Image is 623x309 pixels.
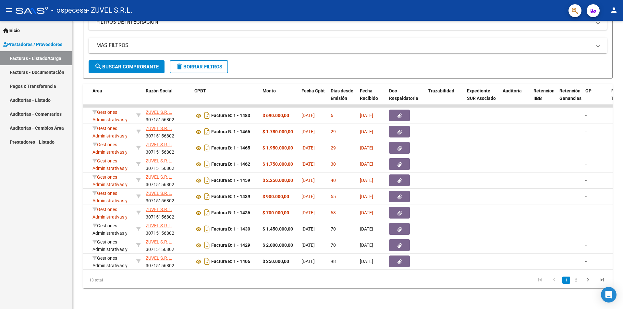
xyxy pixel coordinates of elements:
[203,143,211,153] i: Descargar documento
[89,14,607,30] mat-expansion-panel-header: FILTROS DE INTEGRACION
[585,178,587,183] span: -
[585,113,587,118] span: -
[331,210,336,215] span: 63
[263,243,293,248] strong: $ 2.000.000,00
[331,259,336,264] span: 98
[92,88,102,93] span: Area
[571,275,581,286] li: page 2
[360,129,373,134] span: [DATE]
[146,256,172,261] span: ZUVEL S.R.L.
[263,210,289,215] strong: $ 700.000,00
[585,88,592,93] span: OP
[211,113,250,118] strong: Factura B: 1 - 1483
[562,277,570,284] a: 1
[500,84,531,113] datatable-header-cell: Auditoria
[360,113,373,118] span: [DATE]
[601,287,617,303] div: Open Intercom Messenger
[211,178,250,183] strong: Factura B: 1 - 1459
[211,194,250,199] strong: Factura B: 1 - 1439
[263,88,276,93] span: Monto
[425,84,464,113] datatable-header-cell: Trazabilidad
[360,178,373,183] span: [DATE]
[92,142,128,162] span: Gestiones Administrativas y Otros
[585,194,587,199] span: -
[301,129,315,134] span: [DATE]
[301,145,315,150] span: [DATE]
[331,88,353,101] span: Días desde Emisión
[5,6,13,14] mat-icon: menu
[146,223,172,228] span: ZUVEL S.R.L.
[263,161,293,167] strong: $ 1.750.000,00
[3,27,20,34] span: Inicio
[92,110,128,130] span: Gestiones Administrativas y Otros
[263,226,293,232] strong: $ 1.450.000,00
[331,129,336,134] span: 29
[211,129,250,135] strong: Factura B: 1 - 1466
[146,126,172,131] span: ZUVEL S.R.L.
[263,145,293,150] strong: $ 1.950.000,00
[203,191,211,202] i: Descargar documento
[301,178,315,183] span: [DATE]
[503,88,522,93] span: Auditoria
[328,84,357,113] datatable-header-cell: Días desde Emisión
[176,63,183,70] mat-icon: delete
[263,259,289,264] strong: $ 350.000,00
[194,88,206,93] span: CPBT
[146,125,189,138] div: 30715156802
[360,88,378,101] span: Fecha Recibido
[360,226,373,232] span: [DATE]
[360,194,373,199] span: [DATE]
[561,275,571,286] li: page 1
[90,84,134,113] datatable-header-cell: Area
[301,113,315,118] span: [DATE]
[585,161,587,167] span: -
[92,223,128,243] span: Gestiones Administrativas y Otros
[96,18,592,26] mat-panel-title: FILTROS DE INTEGRACION
[203,159,211,169] i: Descargar documento
[386,84,425,113] datatable-header-cell: Doc Respaldatoria
[146,255,189,268] div: 30715156802
[146,141,189,155] div: 30715156802
[596,277,608,284] a: go to last page
[211,210,250,216] strong: Factura B: 1 - 1436
[211,227,250,232] strong: Factura B: 1 - 1430
[89,60,165,73] button: Buscar Comprobante
[301,88,325,93] span: Fecha Cpbt
[263,113,289,118] strong: $ 690.000,00
[146,173,189,187] div: 30715156802
[610,6,618,14] mat-icon: person
[92,126,128,146] span: Gestiones Administrativas y Otros
[146,239,172,244] span: ZUVEL S.R.L.
[146,110,172,115] span: ZUVEL S.R.L.
[360,243,373,248] span: [DATE]
[548,277,560,284] a: go to previous page
[301,259,315,264] span: [DATE]
[585,145,587,150] span: -
[92,158,128,178] span: Gestiones Administrativas y Otros
[203,256,211,267] i: Descargar documento
[211,146,250,151] strong: Factura B: 1 - 1465
[582,277,594,284] a: go to next page
[464,84,500,113] datatable-header-cell: Expediente SUR Asociado
[585,129,587,134] span: -
[146,190,189,203] div: 30715156802
[146,88,173,93] span: Razón Social
[331,161,336,167] span: 30
[331,194,336,199] span: 55
[299,84,328,113] datatable-header-cell: Fecha Cpbt
[87,3,132,18] span: - ZUVEL S.R.L.
[92,239,128,259] span: Gestiones Administrativas y Otros
[146,207,172,212] span: ZUVEL S.R.L.
[559,88,581,101] span: Retención Ganancias
[360,210,373,215] span: [DATE]
[203,126,211,137] i: Descargar documento
[531,84,557,113] datatable-header-cell: Retencion IIBB
[572,277,580,284] a: 2
[360,161,373,167] span: [DATE]
[203,175,211,185] i: Descargar documento
[583,84,609,113] datatable-header-cell: OP
[585,210,587,215] span: -
[331,226,336,232] span: 70
[301,243,315,248] span: [DATE]
[301,194,315,199] span: [DATE]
